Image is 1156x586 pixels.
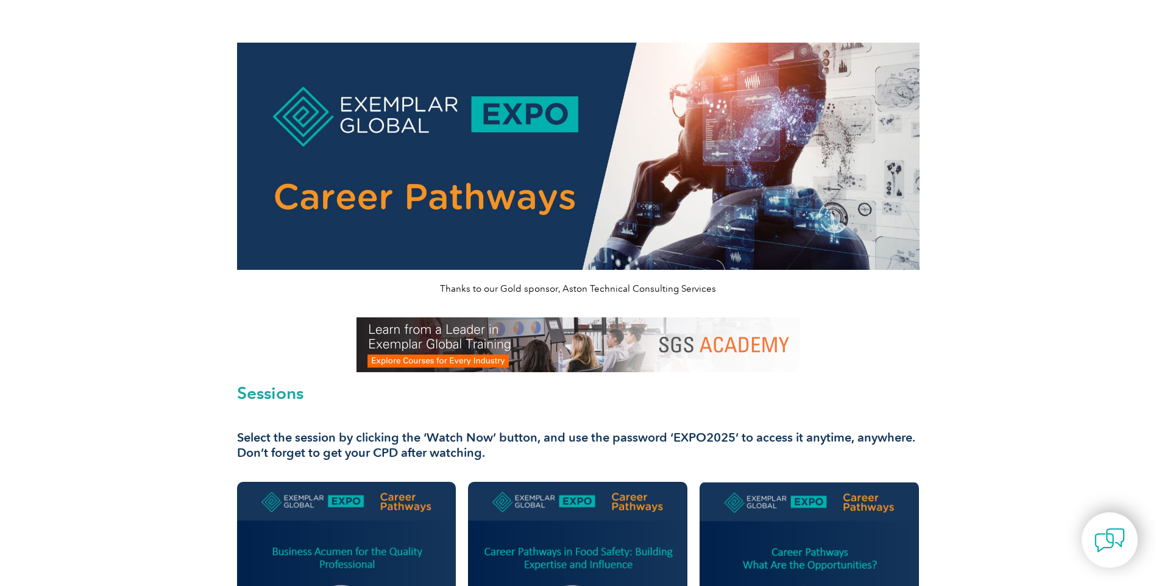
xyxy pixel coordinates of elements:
h3: Select the session by clicking the ‘Watch Now’ button, and use the password ‘EXPO2025’ to access ... [237,430,920,461]
img: contact-chat.png [1094,525,1125,556]
img: career pathways [237,43,920,270]
img: SGS [356,317,800,372]
h2: Sessions [237,384,920,401]
p: Thanks to our Gold sponsor, Aston Technical Consulting Services [237,282,920,295]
